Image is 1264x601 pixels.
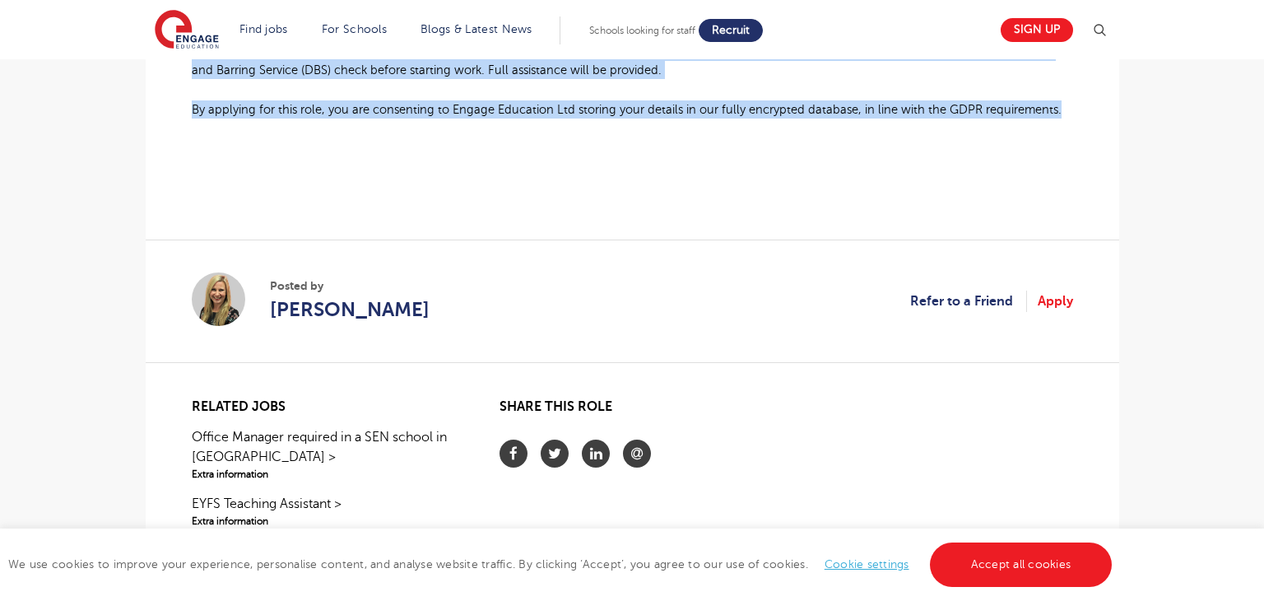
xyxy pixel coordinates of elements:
span: Recruit [712,24,750,36]
a: Office Manager required in a SEN school in [GEOGRAPHIC_DATA] >Extra information [192,427,456,482]
a: For Schools [322,23,387,35]
span: Posted by [270,277,430,295]
a: Cookie settings [825,558,909,571]
a: EYFS Teaching Assistant >Extra information [192,494,456,529]
span: By applying for this role, you are consenting to Engage Education Ltd storing your details in our... [192,103,1062,116]
h2: Share this role [500,399,764,423]
a: Sign up [1001,18,1073,42]
img: Engage Education [155,10,219,51]
a: Accept all cookies [930,543,1113,587]
h2: Related jobs [192,399,456,415]
a: Recruit [699,19,763,42]
span: We use cookies to improve your experience, personalise content, and analyse website traffic. By c... [8,558,1116,571]
a: Blogs & Latest News [421,23,532,35]
a: Find jobs [239,23,288,35]
a: [PERSON_NAME] [270,295,430,324]
span: Extra information [192,514,456,529]
span: If you are not contacted within 2 working days, unfortunately, you have been unsuccessful in this... [192,45,1053,77]
a: Refer to a Friend [910,291,1027,312]
a: Apply [1038,291,1073,312]
span: Schools looking for staff [589,25,695,36]
span: Extra information [192,467,456,482]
